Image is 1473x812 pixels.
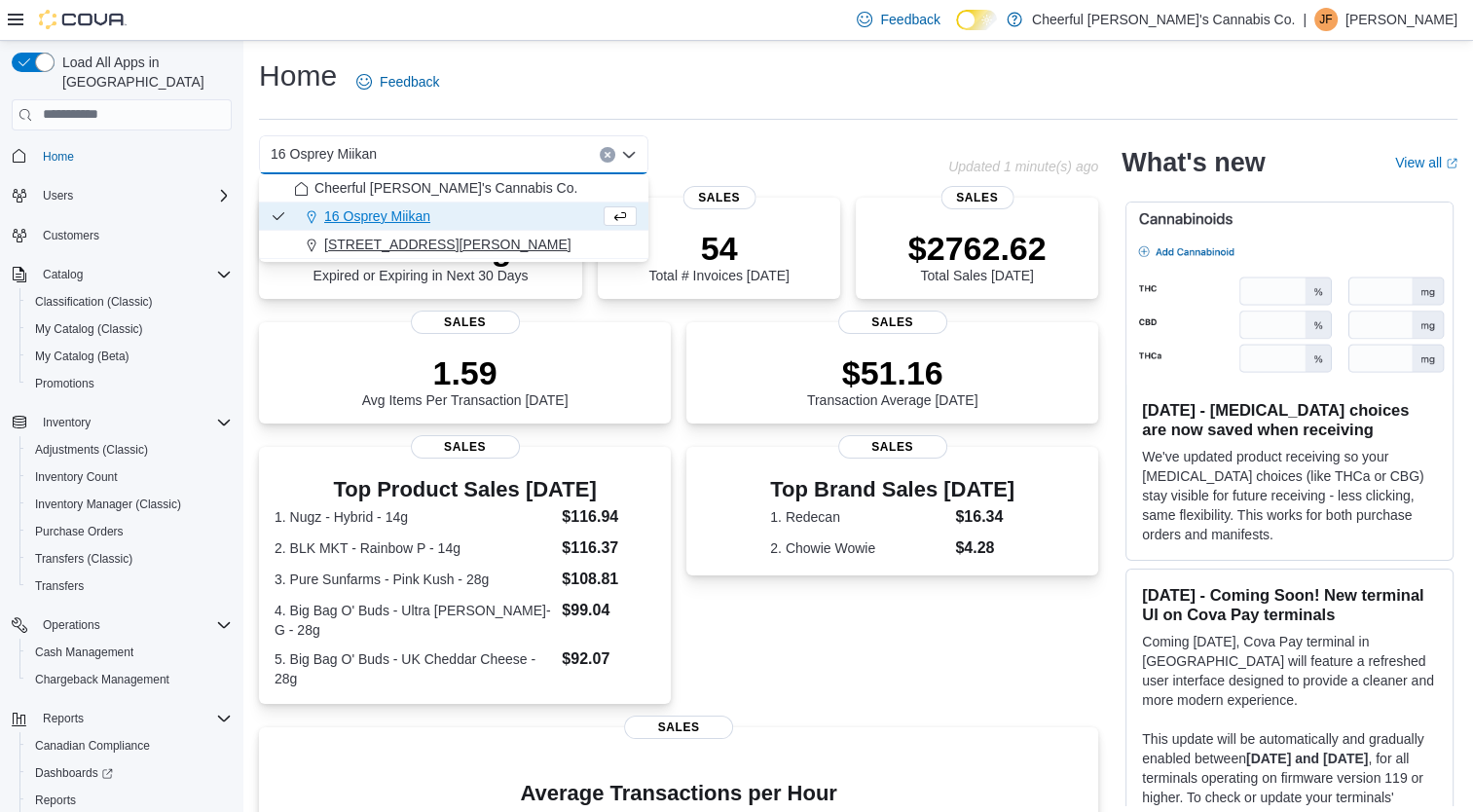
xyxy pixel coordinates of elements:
button: Transfers (Classic) [19,545,239,572]
span: Inventory Manager (Classic) [27,493,232,516]
span: Customers [43,228,99,243]
span: Inventory [43,415,91,430]
span: Dashboards [35,765,113,781]
button: 16 Osprey Miikan [259,203,648,231]
span: Promotions [27,372,232,395]
span: Reports [35,793,76,808]
span: Adjustments (Classic) [27,438,232,461]
dd: $92.07 [562,647,655,671]
div: Transaction Average [DATE] [807,353,978,408]
span: Inventory Count [27,465,232,489]
button: [STREET_ADDRESS][PERSON_NAME] [259,231,648,259]
span: JF [1319,8,1332,31]
span: Catalog [43,267,83,282]
button: Close list of options [621,147,637,163]
a: My Catalog (Classic) [27,317,151,341]
span: Inventory [35,411,232,434]
span: Operations [43,617,100,633]
dt: 1. Nugz - Hybrid - 14g [275,507,554,527]
span: Sales [940,186,1013,209]
span: Sales [411,311,520,334]
button: Inventory [4,409,239,436]
a: Purchase Orders [27,520,131,543]
strong: [DATE] and [DATE] [1246,751,1368,766]
button: Inventory Count [19,463,239,491]
h3: Top Product Sales [DATE] [275,478,655,501]
a: Classification (Classic) [27,290,161,314]
p: We've updated product receiving so your [MEDICAL_DATA] choices (like THCa or CBG) stay visible fo... [1142,447,1437,544]
button: My Catalog (Classic) [19,315,239,343]
div: Avg Items Per Transaction [DATE] [362,353,569,408]
span: Customers [35,223,232,247]
p: Coming [DATE], Cova Pay terminal in [GEOGRAPHIC_DATA] will feature a refreshed user interface des... [1142,632,1437,710]
span: Sales [838,435,947,459]
span: Dark Mode [956,30,957,31]
span: My Catalog (Classic) [27,317,232,341]
button: Operations [35,613,108,637]
button: My Catalog (Beta) [19,343,239,370]
span: Chargeback Management [27,668,232,691]
span: Users [35,184,232,207]
div: Total Sales [DATE] [908,229,1047,283]
dd: $4.28 [955,536,1014,560]
span: Feedback [380,72,439,92]
span: Inventory Count [35,469,118,485]
dt: 3. Pure Sunfarms - Pink Kush - 28g [275,570,554,589]
span: Canadian Compliance [35,738,150,754]
span: Transfers [27,574,232,598]
span: Cash Management [27,641,232,664]
span: Sales [411,435,520,459]
dd: $108.81 [562,568,655,591]
span: Transfers (Classic) [35,551,132,567]
span: Cash Management [35,645,133,660]
dd: $16.34 [955,505,1014,529]
a: Inventory Manager (Classic) [27,493,189,516]
p: [PERSON_NAME] [1345,8,1457,31]
span: Transfers (Classic) [27,547,232,571]
dt: 2. Chowie Wowie [770,538,947,558]
p: Updated 1 minute(s) ago [948,159,1098,174]
p: | [1303,8,1307,31]
span: Inventory Manager (Classic) [35,497,181,512]
a: Chargeback Management [27,668,177,691]
span: 16 Osprey Miikan [271,142,377,166]
span: Purchase Orders [35,524,124,539]
span: Reports [27,789,232,812]
button: Transfers [19,572,239,600]
a: View allExternal link [1395,155,1457,170]
h1: Home [259,56,337,95]
span: Transfers [35,578,84,594]
button: Promotions [19,370,239,397]
p: $51.16 [807,353,978,392]
span: Sales [624,716,733,739]
dd: $116.37 [562,536,655,560]
button: Reports [35,707,92,730]
button: Users [35,184,81,207]
p: $2762.62 [908,229,1047,268]
button: Canadian Compliance [19,732,239,759]
button: Inventory Manager (Classic) [19,491,239,518]
span: My Catalog (Beta) [27,345,232,368]
p: Cheerful [PERSON_NAME]'s Cannabis Co. [1032,8,1295,31]
div: Jason Fitzpatrick [1314,8,1338,31]
button: Chargeback Management [19,666,239,693]
span: Feedback [880,10,939,29]
a: Transfers [27,574,92,598]
button: Catalog [35,263,91,286]
button: Classification (Classic) [19,288,239,315]
span: Users [43,188,73,203]
button: Reports [4,705,239,732]
dt: 5. Big Bag O' Buds - UK Cheddar Cheese - 28g [275,649,554,688]
p: 1.59 [362,353,569,392]
h3: [DATE] - [MEDICAL_DATA] choices are now saved when receiving [1142,400,1437,439]
span: Canadian Compliance [27,734,232,757]
span: Classification (Classic) [35,294,153,310]
h4: Average Transactions per Hour [275,782,1083,805]
a: Transfers (Classic) [27,547,140,571]
img: Cova [39,10,127,29]
button: Customers [4,221,239,249]
span: Catalog [35,263,232,286]
h3: [DATE] - Coming Soon! New terminal UI on Cova Pay terminals [1142,585,1437,624]
span: My Catalog (Classic) [35,321,143,337]
button: Home [4,142,239,170]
